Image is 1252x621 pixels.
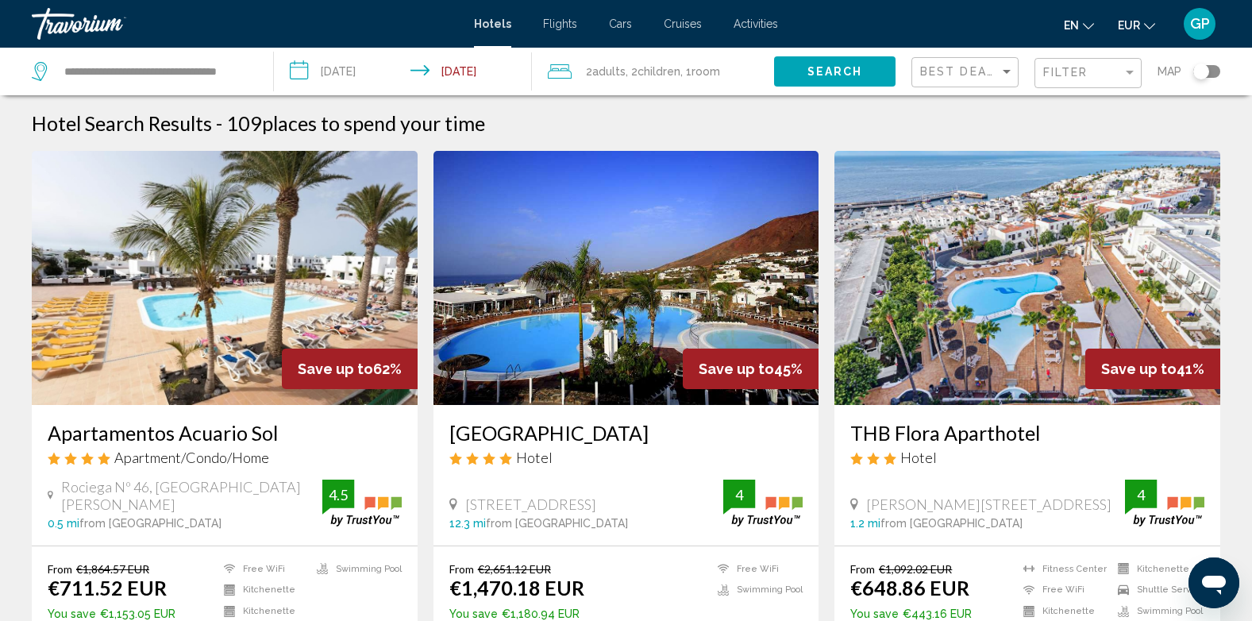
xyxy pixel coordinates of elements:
p: €1,153.05 EUR [48,607,175,620]
span: Hotel [516,449,553,466]
ins: €1,470.18 EUR [449,576,584,600]
li: Swimming Pool [309,562,402,576]
div: 62% [282,349,418,389]
span: Filter [1043,66,1088,79]
ins: €648.86 EUR [850,576,969,600]
span: 0.5 mi [48,517,79,530]
span: places to spend your time [262,111,485,135]
span: Map [1158,60,1181,83]
img: trustyou-badge.svg [723,480,803,526]
span: 2 [586,60,626,83]
del: €2,651.12 EUR [478,562,551,576]
span: [PERSON_NAME][STREET_ADDRESS] [866,496,1111,513]
button: Change language [1064,13,1094,37]
iframe: Bouton de lancement de la fenêtre de messagerie [1188,557,1239,608]
a: Hotels [474,17,511,30]
span: You save [449,607,498,620]
span: - [216,111,222,135]
span: From [449,562,474,576]
span: You save [48,607,96,620]
span: Rociega Nº 46, [GEOGRAPHIC_DATA][PERSON_NAME] [61,478,322,513]
img: Hotel image [433,151,819,405]
del: €1,092.02 EUR [879,562,952,576]
span: from [GEOGRAPHIC_DATA] [79,517,222,530]
span: Hotel [900,449,937,466]
span: Search [807,66,863,79]
span: en [1064,19,1079,32]
h1: Hotel Search Results [32,111,212,135]
span: , 1 [680,60,720,83]
div: 4 star Hotel [449,449,803,466]
span: 12.3 mi [449,517,486,530]
span: 1.2 mi [850,517,880,530]
img: trustyou-badge.svg [322,480,402,526]
del: €1,864.57 EUR [76,562,149,576]
div: 4 [1125,485,1157,504]
li: Free WiFi [710,562,803,576]
button: Toggle map [1181,64,1220,79]
li: Fitness Center [1015,562,1110,576]
div: 4.5 [322,485,354,504]
div: 41% [1085,349,1220,389]
p: €443.16 EUR [850,607,972,620]
img: Hotel image [32,151,418,405]
a: Activities [734,17,778,30]
button: Check-in date: Oct 21, 2025 Check-out date: Oct 27, 2025 [274,48,532,95]
mat-select: Sort by [920,66,1014,79]
a: Flights [543,17,577,30]
p: €1,180.94 EUR [449,607,584,620]
span: from [GEOGRAPHIC_DATA] [880,517,1023,530]
span: From [48,562,72,576]
a: Cars [609,17,632,30]
li: Shuttle Service [1110,584,1204,597]
h2: 109 [226,111,485,135]
div: 4 star Apartment [48,449,402,466]
li: Swimming Pool [1110,604,1204,618]
span: EUR [1118,19,1140,32]
span: Apartment/Condo/Home [114,449,269,466]
a: Travorium [32,8,458,40]
img: Hotel image [834,151,1220,405]
li: Kitchenette [1110,562,1204,576]
li: Free WiFi [216,562,309,576]
ins: €711.52 EUR [48,576,167,600]
a: THB Flora Aparthotel [850,421,1204,445]
li: Kitchenette [216,604,309,618]
span: Children [638,65,680,78]
a: [GEOGRAPHIC_DATA] [449,421,803,445]
button: Filter [1034,57,1142,90]
button: Travelers: 2 adults, 2 children [532,48,774,95]
button: Search [774,56,896,86]
span: [STREET_ADDRESS] [465,496,596,513]
span: GP [1190,16,1210,32]
button: Change currency [1118,13,1155,37]
li: Kitchenette [1015,604,1110,618]
span: Best Deals [920,65,1004,78]
span: Adults [592,65,626,78]
li: Kitchenette [216,584,309,597]
div: 45% [683,349,819,389]
a: Cruises [664,17,702,30]
span: From [850,562,875,576]
li: Free WiFi [1015,584,1110,597]
span: from [GEOGRAPHIC_DATA] [486,517,628,530]
span: Save up to [699,361,774,377]
li: Swimming Pool [710,584,803,597]
div: 3 star Hotel [850,449,1204,466]
h3: Apartamentos Acuario Sol [48,421,402,445]
span: , 2 [626,60,680,83]
button: User Menu [1179,7,1220,40]
span: Save up to [1101,361,1177,377]
div: 4 [723,485,755,504]
span: You save [850,607,899,620]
